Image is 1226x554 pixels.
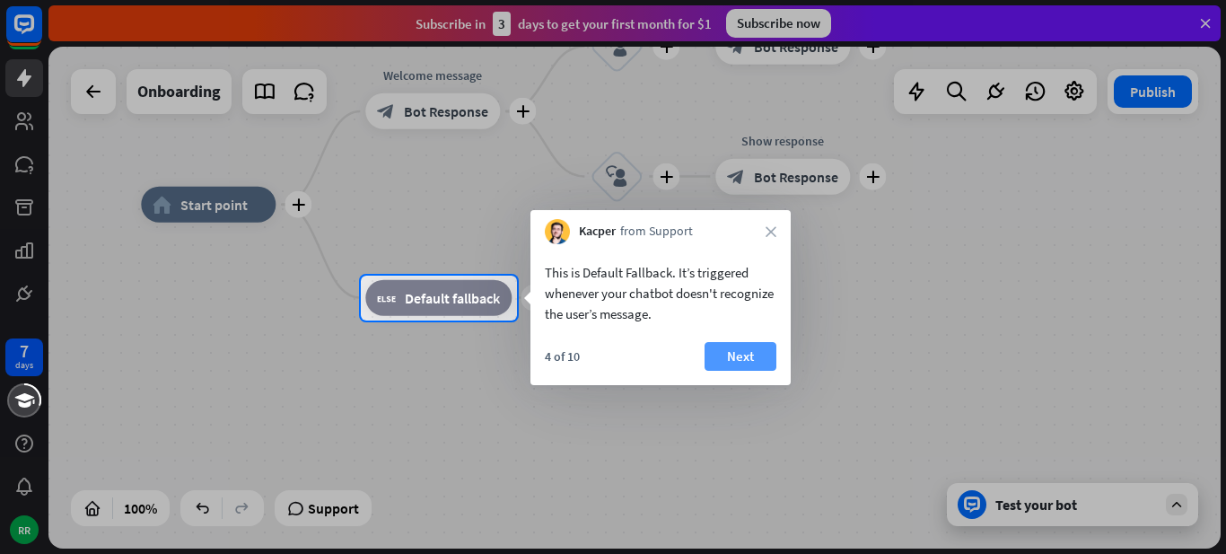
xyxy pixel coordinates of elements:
[579,223,616,241] span: Kacper
[766,226,776,237] i: close
[377,289,396,307] i: block_fallback
[545,348,580,365] div: 4 of 10
[620,223,693,241] span: from Support
[14,7,68,61] button: Open LiveChat chat widget
[545,262,776,324] div: This is Default Fallback. It’s triggered whenever your chatbot doesn't recognize the user’s message.
[405,289,500,307] span: Default fallback
[705,342,776,371] button: Next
